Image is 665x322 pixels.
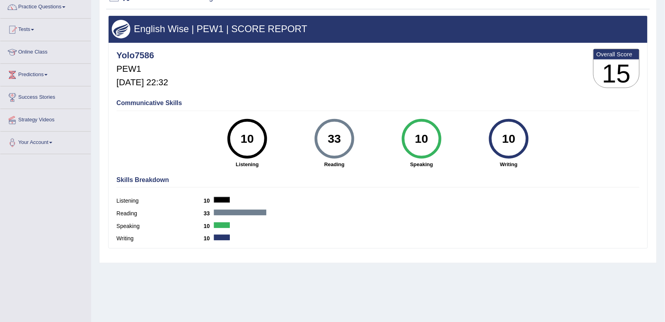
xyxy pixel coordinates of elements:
[204,197,214,204] b: 10
[117,100,640,107] h4: Communicative Skills
[204,223,214,229] b: 10
[117,176,640,184] h4: Skills Breakdown
[233,122,262,155] div: 10
[117,209,204,218] label: Reading
[208,161,287,168] strong: Listening
[0,41,91,61] a: Online Class
[0,86,91,106] a: Success Stories
[494,122,523,155] div: 10
[117,234,204,243] label: Writing
[596,51,636,57] b: Overall Score
[0,64,91,84] a: Predictions
[0,132,91,151] a: Your Account
[112,24,644,34] h3: English Wise | PEW1 | SCORE REPORT
[0,19,91,38] a: Tests
[382,161,461,168] strong: Speaking
[117,64,168,74] h5: PEW1
[117,222,204,230] label: Speaking
[117,197,204,205] label: Listening
[295,161,374,168] strong: Reading
[204,235,214,241] b: 10
[407,122,436,155] div: 10
[204,210,214,217] b: 33
[117,78,168,87] h5: [DATE] 22:32
[0,109,91,129] a: Strategy Videos
[594,59,639,88] h3: 15
[117,51,168,60] h4: Yolo7586
[112,20,130,38] img: wings.png
[320,122,349,155] div: 33
[469,161,548,168] strong: Writing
